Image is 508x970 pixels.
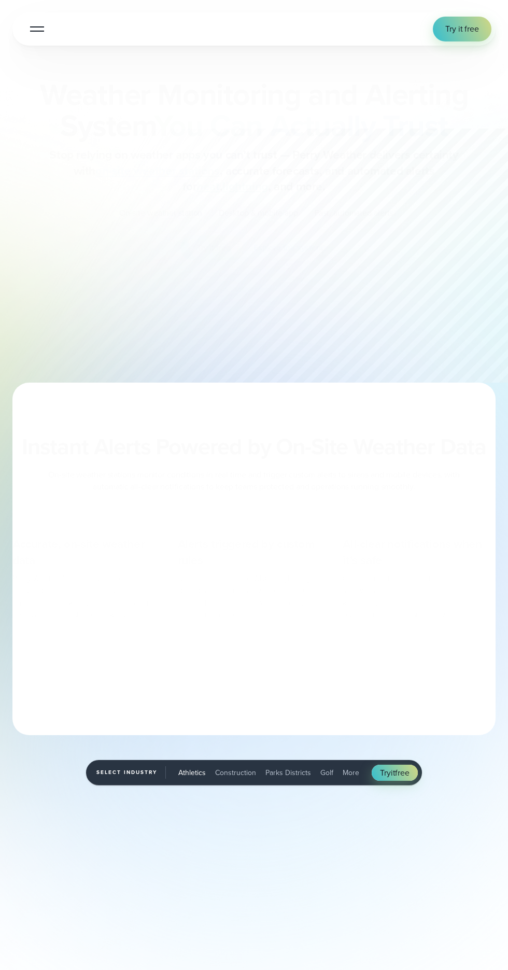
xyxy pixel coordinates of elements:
[433,17,491,41] a: Try it free
[343,767,359,778] span: More
[372,765,418,781] a: Tryitfree
[96,766,166,779] span: Select Industry
[265,767,311,778] span: Parks Districts
[211,764,260,781] button: Construction
[445,23,479,35] span: Try it free
[174,764,210,781] button: Athletics
[391,767,396,779] span: it
[215,767,256,778] span: Construction
[320,767,333,778] span: Golf
[316,764,337,781] button: Golf
[380,767,410,779] span: Try free
[178,767,206,778] span: Athletics
[338,764,363,781] button: More
[261,764,315,781] button: Parks Districts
